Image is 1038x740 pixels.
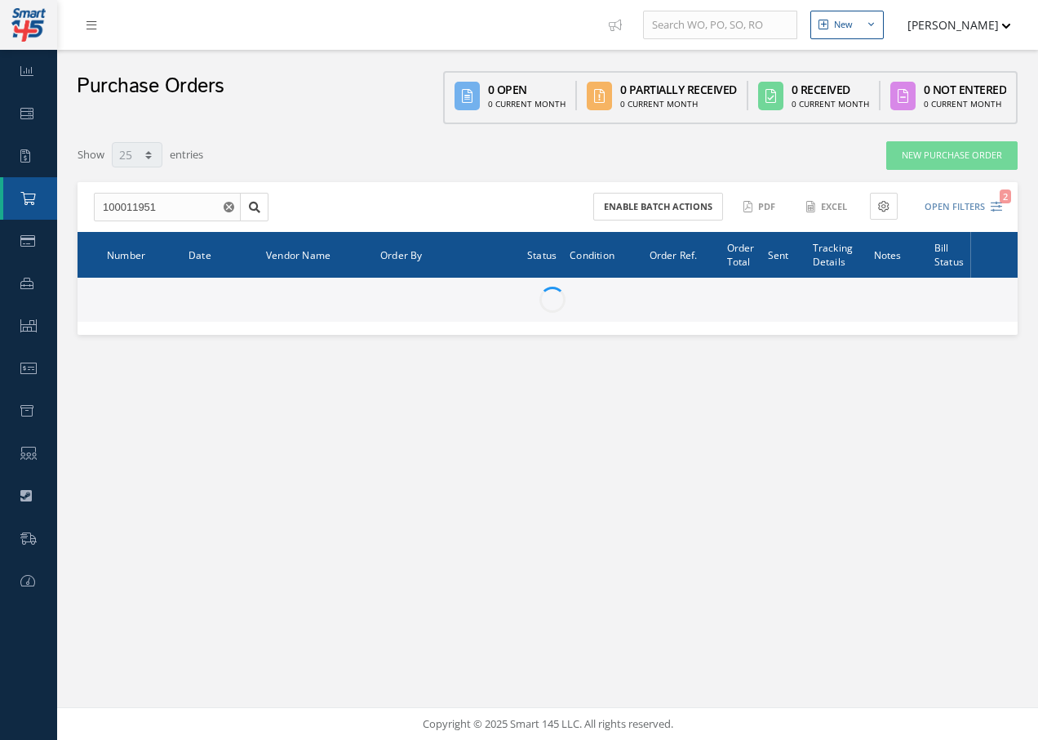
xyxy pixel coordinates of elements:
div: 0 Current Month [792,98,869,110]
button: PDF [735,193,786,221]
span: Order Total [727,239,755,269]
h2: Purchase Orders [77,74,224,99]
img: smart145-logo-small.png [11,8,46,42]
div: 0 Current Month [620,98,737,110]
div: 0 Current Month [924,98,1007,110]
button: Excel [798,193,858,221]
button: New [810,11,884,39]
span: Order By [380,247,423,262]
div: 0 Received [792,81,869,98]
span: Bill Status [934,239,964,269]
input: Search WO, PO, SO, RO [643,11,797,40]
label: Show [78,140,104,163]
div: 0 Current Month [488,98,566,110]
a: New Purchase Order [886,141,1018,170]
div: New [834,18,853,32]
span: Vendor Name [266,247,330,262]
span: Number [107,247,145,262]
button: Open Filters2 [910,194,1002,221]
button: [PERSON_NAME] [892,9,1011,41]
div: 0 Partially Received [620,81,737,98]
span: Status [527,247,557,262]
span: Order Ref. [650,247,698,262]
div: 0 Open [488,81,566,98]
svg: Reset [224,202,234,212]
button: Reset [220,193,241,222]
input: Search by PO # [94,193,241,222]
span: Notes [874,247,902,262]
div: 0 Not Entered [924,81,1007,98]
span: Date [189,247,211,262]
span: Sent [768,247,789,262]
div: Copyright © 2025 Smart 145 LLC. All rights reserved. [73,716,1022,733]
span: 2 [1000,189,1011,203]
span: Tracking Details [813,239,854,269]
button: Enable batch actions [593,193,723,221]
label: entries [170,140,203,163]
span: Condition [570,247,614,262]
